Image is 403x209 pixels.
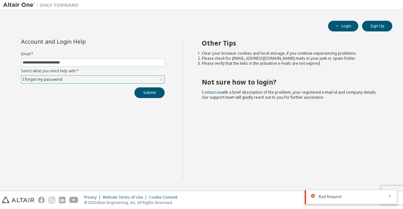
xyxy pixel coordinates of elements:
label: Select what you need help with [21,69,165,74]
span: Bad Request [319,194,342,199]
p: © 2025 Altair Engineering, Inc. All Rights Reserved. [84,200,181,205]
div: Privacy [84,195,103,200]
div: I forgot my password [21,76,164,83]
div: Website Terms of Use [103,195,149,200]
span: with a brief description of the problem, your registered e-mail id and company details. Our suppo... [202,90,377,100]
h2: Other Tips [202,39,381,47]
button: Submit [134,87,165,98]
img: linkedin.svg [59,197,65,203]
img: youtube.svg [69,197,78,203]
li: Please check for [EMAIL_ADDRESS][DOMAIN_NAME] mails in your junk or spam folder. [202,56,381,61]
a: Contact us [202,90,221,95]
div: I forgot my password [22,76,63,83]
label: Email [21,52,165,57]
img: altair_logo.svg [2,197,34,203]
h2: Not sure how to login? [202,78,381,86]
img: instagram.svg [48,197,55,203]
li: Clear your browser cookies and local storage, if you continue experiencing problems. [202,51,381,56]
button: Login [328,21,358,31]
img: facebook.svg [38,197,45,203]
img: Altair One [3,2,82,8]
div: Cookie Consent [149,195,181,200]
li: Please verify that the links in the activation e-mails are not expired. [202,61,381,66]
button: Sign Up [362,21,392,31]
div: Account and Login Help [21,39,136,44]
